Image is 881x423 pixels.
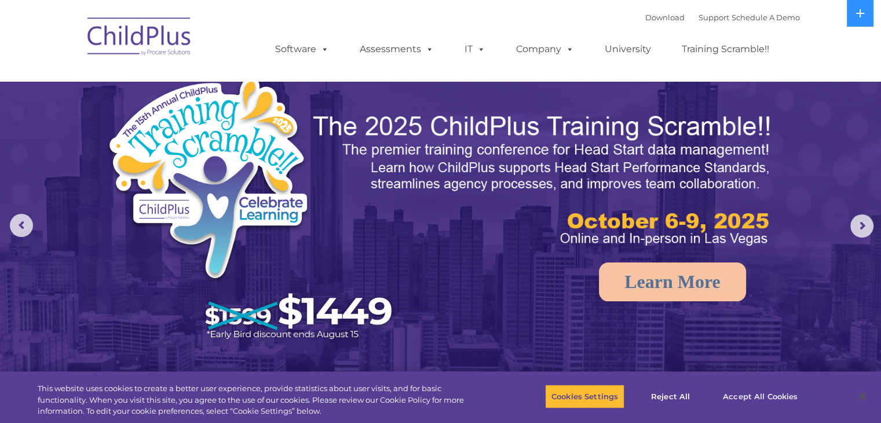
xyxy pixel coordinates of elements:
[850,384,875,409] button: Close
[732,13,800,22] a: Schedule A Demo
[161,76,196,85] span: Last name
[670,38,781,61] a: Training Scramble!!
[82,9,198,67] img: ChildPlus by Procare Solutions
[348,38,445,61] a: Assessments
[599,262,746,301] a: Learn More
[634,384,707,409] button: Reject All
[699,13,729,22] a: Support
[264,38,341,61] a: Software
[593,38,663,61] a: University
[38,383,485,417] div: This website uses cookies to create a better user experience, provide statistics about user visit...
[717,384,804,409] button: Accept All Cookies
[645,13,800,22] font: |
[545,384,624,409] button: Cookies Settings
[645,13,685,22] a: Download
[161,124,210,133] span: Phone number
[505,38,586,61] a: Company
[453,38,497,61] a: IT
